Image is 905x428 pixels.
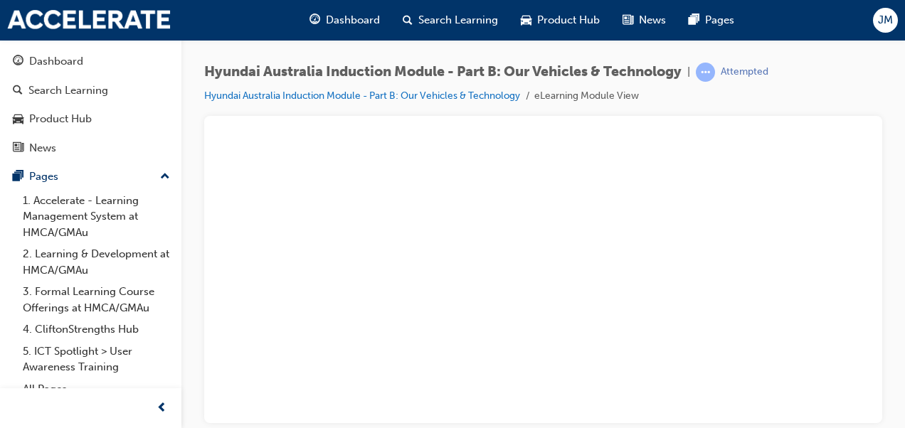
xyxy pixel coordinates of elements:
[160,168,170,186] span: up-icon
[623,11,633,29] span: news-icon
[17,341,176,378] a: 5. ICT Spotlight > User Awareness Training
[878,12,893,28] span: JM
[204,90,520,102] a: Hyundai Australia Induction Module - Part B: Our Vehicles & Technology
[611,6,677,35] a: news-iconNews
[309,11,320,29] span: guage-icon
[873,8,898,33] button: JM
[639,12,666,28] span: News
[6,46,176,164] button: DashboardSearch LearningProduct HubNews
[326,12,380,28] span: Dashboard
[17,378,176,400] a: All Pages
[534,88,639,105] li: eLearning Module View
[509,6,611,35] a: car-iconProduct Hub
[29,111,92,127] div: Product Hub
[157,400,167,417] span: prev-icon
[537,12,600,28] span: Product Hub
[17,281,176,319] a: 3. Formal Learning Course Offerings at HMCA/GMAu
[29,168,58,185] div: Pages
[204,64,682,80] span: Hyundai Australia Induction Module - Part B: Our Vehicles & Technology
[17,319,176,341] a: 4. CliftonStrengths Hub
[696,63,715,82] span: learningRecordVerb_ATTEMPT-icon
[403,11,413,29] span: search-icon
[6,106,176,132] a: Product Hub
[687,64,690,80] span: |
[705,12,734,28] span: Pages
[17,243,176,281] a: 2. Learning & Development at HMCA/GMAu
[677,6,746,35] a: pages-iconPages
[721,65,768,79] div: Attempted
[6,135,176,161] a: News
[29,140,56,156] div: News
[6,164,176,190] button: Pages
[689,11,699,29] span: pages-icon
[17,190,176,244] a: 1. Accelerate - Learning Management System at HMCA/GMAu
[13,85,23,97] span: search-icon
[6,48,176,75] a: Dashboard
[391,6,509,35] a: search-iconSearch Learning
[28,82,108,99] div: Search Learning
[13,55,23,68] span: guage-icon
[418,12,498,28] span: Search Learning
[521,11,531,29] span: car-icon
[6,77,176,104] a: Search Learning
[7,10,171,30] img: accelerate-hmca
[13,113,23,126] span: car-icon
[298,6,391,35] a: guage-iconDashboard
[13,171,23,183] span: pages-icon
[29,53,83,70] div: Dashboard
[13,142,23,155] span: news-icon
